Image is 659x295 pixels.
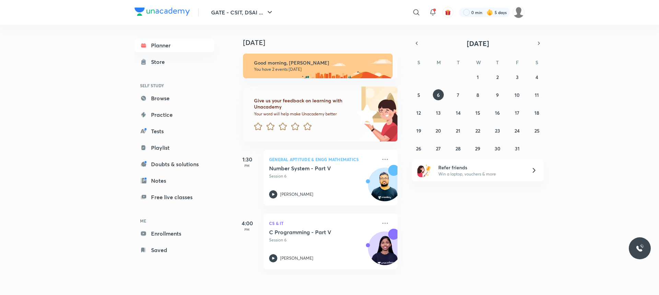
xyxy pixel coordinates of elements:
img: Company Logo [135,8,190,16]
abbr: October 14, 2025 [456,110,461,116]
abbr: October 4, 2025 [535,74,538,80]
abbr: October 13, 2025 [436,110,441,116]
abbr: Friday [516,59,519,66]
button: October 31, 2025 [512,143,523,154]
button: October 7, 2025 [453,89,464,100]
a: Saved [135,243,214,257]
abbr: October 2, 2025 [496,74,499,80]
button: October 29, 2025 [472,143,483,154]
abbr: October 16, 2025 [495,110,500,116]
button: October 18, 2025 [531,107,542,118]
abbr: October 28, 2025 [455,145,461,152]
abbr: October 27, 2025 [436,145,441,152]
h5: 1:30 [233,155,261,163]
a: Planner [135,38,214,52]
abbr: October 10, 2025 [515,92,520,98]
button: October 8, 2025 [472,89,483,100]
a: Enrollments [135,227,214,240]
p: PM [233,163,261,168]
button: October 14, 2025 [453,107,464,118]
abbr: October 22, 2025 [475,127,480,134]
abbr: October 9, 2025 [496,92,499,98]
abbr: Thursday [496,59,499,66]
img: Avatar [368,171,401,204]
button: October 16, 2025 [492,107,503,118]
h6: Refer friends [438,164,523,171]
abbr: Wednesday [476,59,481,66]
img: avatar [445,9,451,15]
a: Tests [135,124,214,138]
a: Store [135,55,214,69]
h6: Good morning, [PERSON_NAME] [254,60,386,66]
p: CS & IT [269,219,377,227]
button: October 1, 2025 [472,71,483,82]
button: October 2, 2025 [492,71,503,82]
h5: C Programming - Part V [269,229,355,236]
h4: [DATE] [243,38,404,47]
button: October 3, 2025 [512,71,523,82]
abbr: October 26, 2025 [416,145,421,152]
abbr: October 23, 2025 [495,127,500,134]
button: October 19, 2025 [413,125,424,136]
div: Store [151,58,169,66]
h6: Give us your feedback on learning with Unacademy [254,98,354,110]
button: October 4, 2025 [531,71,542,82]
abbr: October 11, 2025 [535,92,539,98]
abbr: October 20, 2025 [436,127,441,134]
abbr: Sunday [417,59,420,66]
button: October 27, 2025 [433,143,444,154]
button: October 10, 2025 [512,89,523,100]
a: Practice [135,108,214,122]
abbr: Saturday [535,59,538,66]
img: referral [417,163,431,177]
abbr: October 8, 2025 [476,92,479,98]
p: You have 2 events [DATE] [254,67,386,72]
abbr: October 21, 2025 [456,127,460,134]
button: October 20, 2025 [433,125,444,136]
a: Notes [135,174,214,188]
p: Win a laptop, vouchers & more [438,171,523,177]
img: Shruti Gangurde [513,7,524,18]
img: streak [486,9,493,16]
p: [PERSON_NAME] [280,255,313,261]
abbr: October 6, 2025 [437,92,440,98]
button: October 25, 2025 [531,125,542,136]
button: October 9, 2025 [492,89,503,100]
a: Doubts & solutions [135,157,214,171]
button: October 11, 2025 [531,89,542,100]
abbr: October 7, 2025 [457,92,459,98]
img: feedback_image [333,87,397,141]
p: General Aptitude & Engg Mathematics [269,155,377,163]
abbr: October 15, 2025 [475,110,480,116]
button: October 15, 2025 [472,107,483,118]
button: October 26, 2025 [413,143,424,154]
p: Your word will help make Unacademy better [254,111,354,117]
button: GATE - CSIT, DSAI ... [207,5,278,19]
img: Avatar [368,235,401,268]
button: avatar [442,7,453,18]
abbr: October 18, 2025 [534,110,539,116]
a: Free live classes [135,190,214,204]
button: October 23, 2025 [492,125,503,136]
button: October 22, 2025 [472,125,483,136]
abbr: October 3, 2025 [516,74,519,80]
h6: SELF STUDY [135,80,214,91]
abbr: October 30, 2025 [495,145,500,152]
p: Session 6 [269,173,377,179]
abbr: October 1, 2025 [477,74,479,80]
button: October 12, 2025 [413,107,424,118]
p: [PERSON_NAME] [280,191,313,197]
button: October 13, 2025 [433,107,444,118]
button: October 28, 2025 [453,143,464,154]
button: October 30, 2025 [492,143,503,154]
button: October 21, 2025 [453,125,464,136]
span: [DATE] [467,39,489,48]
a: Playlist [135,141,214,155]
a: Company Logo [135,8,190,18]
abbr: October 25, 2025 [534,127,540,134]
button: October 6, 2025 [433,89,444,100]
button: October 17, 2025 [512,107,523,118]
a: Browse [135,91,214,105]
abbr: October 17, 2025 [515,110,519,116]
button: October 24, 2025 [512,125,523,136]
